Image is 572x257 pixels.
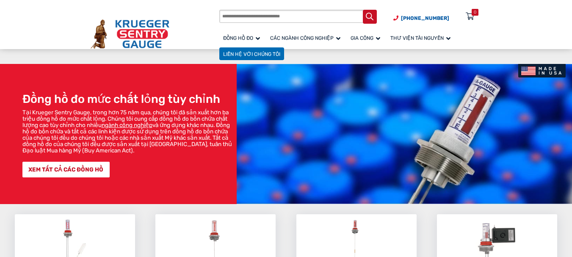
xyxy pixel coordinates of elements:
font: Liên hệ với chúng tôi [223,51,280,57]
font: Tại Krueger Sentry Gauge, trong hơn 75 năm qua, chúng tôi đã sản xuất hơn ba triệu đồng hồ đo mức... [22,109,229,128]
font: Đồng hồ đo [223,36,253,41]
font: 0 [474,10,476,15]
a: Số điện thoại (920) 434-8860 [393,14,449,22]
font: Thư viện tài nguyên [390,36,444,41]
font: Các ngành công nghiệp [270,36,334,41]
img: bg_hero_bannerksentry [237,64,572,204]
font: Gia công [351,36,373,41]
a: ngành công nghiệp [102,122,152,128]
a: Các ngành công nghiệp [266,31,347,46]
a: Đồng hồ đo [219,31,266,46]
font: và ứng dụng khác nhau. Đồng hồ đo bồn chứa và tất cả các linh kiện được sử dụng trên đồng hồ đo b... [22,122,232,154]
a: Liên hệ với chúng tôi [219,47,284,61]
img: Sản xuất tại Hoa Kỳ [518,64,566,77]
img: Đồng hồ đo Krueger Sentry [91,19,169,49]
font: [PHONE_NUMBER] [401,15,449,21]
font: Đồng hồ đo mức chất lỏng tùy chỉnh [22,92,220,106]
a: Thư viện tài nguyên [387,31,457,46]
a: XEM TẤT CẢ CÁC ĐỒNG HỒ [22,162,110,177]
a: Gia công [347,31,387,46]
font: XEM TẤT CẢ CÁC ĐỒNG HỒ [28,166,103,173]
